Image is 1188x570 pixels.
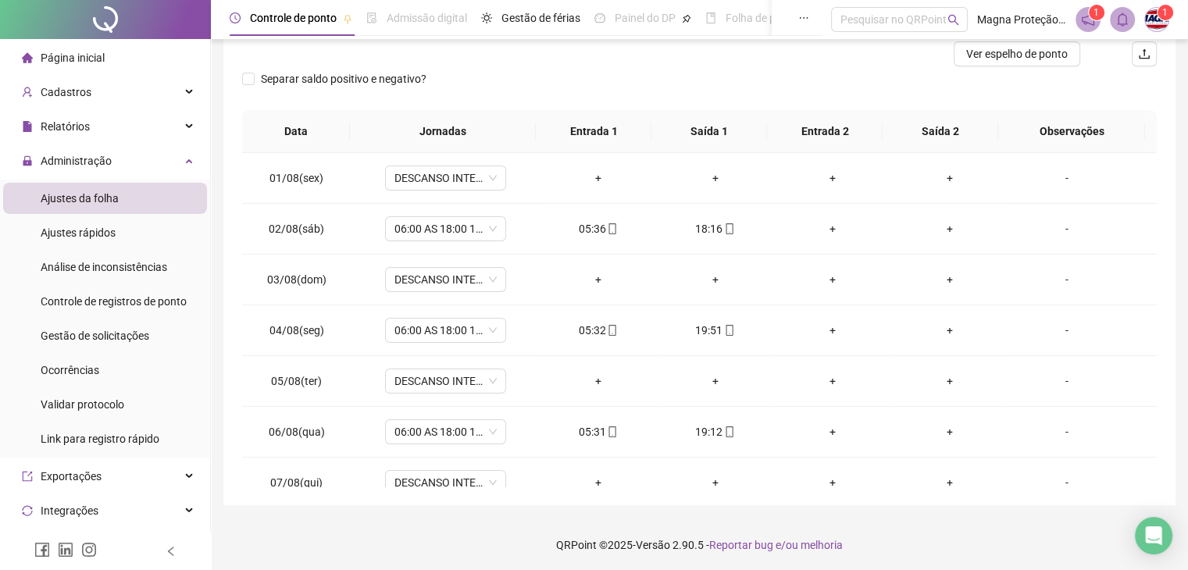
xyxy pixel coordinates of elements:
span: DESCANSO INTER-JORNADA [394,268,497,291]
span: Gestão de solicitações [41,330,149,342]
span: Integrações [41,504,98,517]
span: Página inicial [41,52,105,64]
div: 05:36 [552,220,644,237]
th: Entrada 2 [767,110,883,153]
span: 06:00 AS 18:00 12X36 [394,420,497,444]
span: mobile [722,223,735,234]
div: 05:32 [552,322,644,339]
div: + [904,372,996,390]
span: pushpin [682,14,691,23]
span: mobile [605,325,618,336]
span: 06:00 AS 18:00 12X36 [394,217,497,240]
div: + [904,423,996,440]
span: Observações [1011,123,1133,140]
span: DESCANSO INTER-JORNADA [394,166,497,190]
span: file [22,121,33,132]
span: mobile [605,223,618,234]
span: 1 [1093,7,1099,18]
span: bell [1115,12,1129,27]
span: file-done [366,12,377,23]
div: - [1020,220,1112,237]
span: Versão [636,539,670,551]
span: notification [1081,12,1095,27]
span: export [22,471,33,482]
span: mobile [722,426,735,437]
button: Ver espelho de ponto [954,41,1080,66]
span: mobile [605,426,618,437]
div: + [552,372,644,390]
span: Análise de inconsistências [41,261,167,273]
span: 1 [1162,7,1168,18]
span: Relatórios [41,120,90,133]
div: + [669,372,762,390]
span: dashboard [594,12,605,23]
span: sync [22,505,33,516]
div: + [787,474,879,491]
div: 05:31 [552,423,644,440]
div: - [1020,271,1112,288]
div: + [552,474,644,491]
div: + [904,271,996,288]
span: Cadastros [41,86,91,98]
div: + [552,271,644,288]
span: left [166,546,177,557]
th: Observações [998,110,1145,153]
span: 06:00 AS 18:00 12X36 [394,319,497,342]
div: - [1020,372,1112,390]
div: + [787,220,879,237]
div: + [669,474,762,491]
th: Jornadas [350,110,536,153]
th: Saída 2 [883,110,998,153]
span: 06/08(qua) [269,426,325,438]
div: + [904,220,996,237]
th: Saída 1 [651,110,767,153]
th: Entrada 1 [536,110,651,153]
div: + [787,169,879,187]
span: linkedin [58,542,73,558]
span: Exportações [41,470,102,483]
sup: 1 [1089,5,1104,20]
span: mobile [722,325,735,336]
span: upload [1138,48,1151,60]
sup: Atualize o seu contato no menu Meus Dados [1158,5,1173,20]
span: 04/08(seg) [269,324,324,337]
span: Admissão digital [387,12,467,24]
span: 02/08(sáb) [269,223,324,235]
span: Controle de ponto [250,12,337,24]
img: 21831 [1145,8,1168,31]
span: 01/08(sex) [269,172,323,184]
div: 19:12 [669,423,762,440]
span: Ocorrências [41,364,99,376]
span: Gestão de férias [501,12,580,24]
span: instagram [81,542,97,558]
th: Data [242,110,350,153]
span: home [22,52,33,63]
div: - [1020,423,1112,440]
div: - [1020,322,1112,339]
div: + [552,169,644,187]
span: clock-circle [230,12,241,23]
span: pushpin [343,14,352,23]
div: Open Intercom Messenger [1135,517,1172,554]
span: 05/08(ter) [271,375,322,387]
div: + [904,474,996,491]
div: + [904,169,996,187]
div: - [1020,169,1112,187]
span: Reportar bug e/ou melhoria [709,539,843,551]
span: Validar protocolo [41,398,124,411]
span: sun [481,12,492,23]
div: + [787,372,879,390]
span: Painel do DP [615,12,676,24]
div: - [1020,474,1112,491]
span: user-add [22,87,33,98]
span: Magna Proteção Automotiva [977,11,1065,28]
span: Ver espelho de ponto [966,45,1068,62]
span: search [947,14,959,26]
div: 18:16 [669,220,762,237]
span: Link para registro rápido [41,433,159,445]
div: + [904,322,996,339]
div: + [787,271,879,288]
span: DESCANSO INTER-JORNADA [394,369,497,393]
span: Administração [41,155,112,167]
span: Ajustes rápidos [41,226,116,239]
